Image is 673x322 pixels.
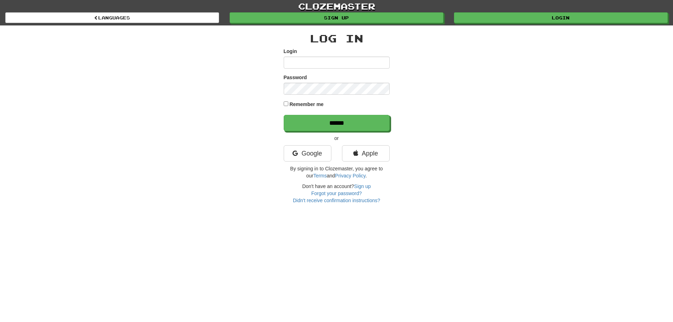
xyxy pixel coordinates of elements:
p: By signing in to Clozemaster, you agree to our and . [284,165,390,179]
label: Login [284,48,297,55]
label: Password [284,74,307,81]
a: Terms [313,173,327,178]
a: Privacy Policy [335,173,365,178]
p: or [284,135,390,142]
a: Sign up [230,12,443,23]
div: Don't have an account? [284,183,390,204]
a: Sign up [354,183,371,189]
a: Apple [342,145,390,162]
a: Didn't receive confirmation instructions? [293,198,380,203]
label: Remember me [289,101,324,108]
a: Google [284,145,331,162]
h2: Log In [284,33,390,44]
a: Languages [5,12,219,23]
a: Login [454,12,668,23]
a: Forgot your password? [311,191,362,196]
